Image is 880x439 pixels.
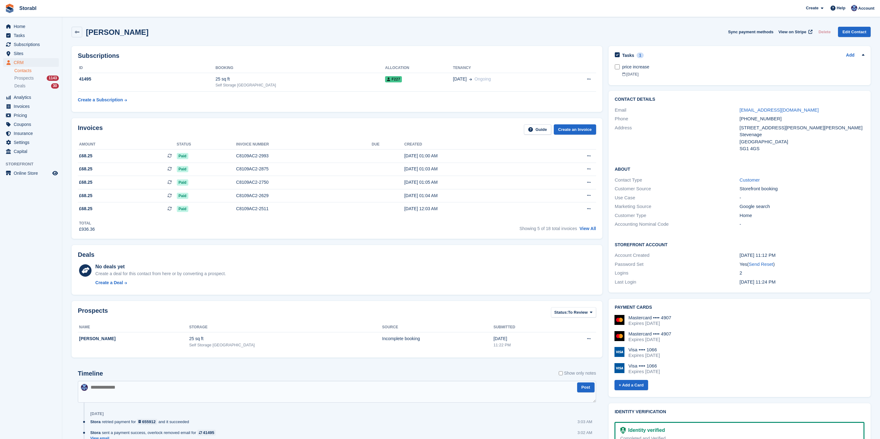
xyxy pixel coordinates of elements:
[3,129,59,138] a: menu
[404,192,542,199] div: [DATE] 01:04 AM
[568,309,588,316] span: To Review
[86,28,148,36] h2: [PERSON_NAME]
[779,29,806,35] span: View on Stripe
[740,131,864,138] div: Stevenage
[740,124,864,132] div: [STREET_ADDRESS][PERSON_NAME][PERSON_NAME]
[628,315,671,321] div: Mastercard •••• 4907
[78,370,103,377] h2: Timeline
[559,370,563,377] input: Show only notes
[614,380,648,390] a: + Add a Card
[14,169,51,178] span: Online Store
[615,97,864,102] h2: Contact Details
[95,280,226,286] a: Create a Deal
[615,203,740,210] div: Marketing Source
[78,52,596,59] h2: Subscriptions
[404,153,542,159] div: [DATE] 01:00 AM
[90,419,101,425] span: Stora
[404,140,542,150] th: Created
[615,115,740,122] div: Phone
[3,93,59,102] a: menu
[3,22,59,31] a: menu
[837,5,845,11] span: Help
[236,192,372,199] div: C8109AC2-2629
[615,221,740,228] div: Accounting Nominal Code
[385,76,402,82] span: F227
[740,261,864,268] div: Yes
[615,166,864,172] h2: About
[838,27,871,37] a: Edit Contact
[615,261,740,268] div: Password Set
[806,5,818,11] span: Create
[404,166,542,172] div: [DATE] 01:03 AM
[551,307,596,317] button: Status: To Review
[637,53,644,58] div: 1
[177,153,188,159] span: Paid
[14,75,59,81] a: Prospects 1143
[79,206,92,212] span: £68.25
[382,335,494,342] div: Incomplete booking
[79,220,95,226] div: Total
[628,353,660,358] div: Expires [DATE]
[95,270,226,277] div: Create a deal for this contact from here or by converting a prospect.
[614,347,624,357] img: Visa Logo
[78,322,189,332] th: Name
[615,270,740,277] div: Logins
[236,179,372,186] div: C8109AC2-2750
[215,63,385,73] th: Booking
[78,307,108,319] h2: Prospects
[79,153,92,159] span: £68.25
[628,331,671,337] div: Mastercard •••• 4907
[79,179,92,186] span: £68.25
[3,111,59,120] a: menu
[615,124,740,152] div: Address
[79,192,92,199] span: £68.25
[14,22,51,31] span: Home
[615,252,740,259] div: Account Created
[615,409,864,414] h2: Identity verification
[3,147,59,156] a: menu
[846,52,854,59] a: Add
[615,194,740,201] div: Use Case
[453,76,467,82] span: [DATE]
[177,193,188,199] span: Paid
[215,82,385,88] div: Self Storage [GEOGRAPHIC_DATA]
[177,166,188,172] span: Paid
[78,251,94,258] h2: Deals
[628,337,671,342] div: Expires [DATE]
[851,5,857,11] img: Tegan Ewart
[14,102,51,111] span: Invoices
[142,419,156,425] div: 655912
[236,153,372,159] div: C8109AC2-2993
[382,322,494,332] th: Source
[3,58,59,67] a: menu
[614,315,624,325] img: Mastercard Logo
[236,206,372,212] div: C8109AC2-2511
[740,177,760,183] a: Customer
[78,124,103,135] h2: Invoices
[816,27,833,37] button: Delete
[14,93,51,102] span: Analytics
[215,76,385,82] div: 25 sq ft
[622,64,864,70] div: price increase
[177,140,236,150] th: Status
[628,363,660,369] div: Visa •••• 1066
[78,97,123,103] div: Create a Subscription
[740,107,819,113] a: [EMAIL_ADDRESS][DOMAIN_NAME]
[78,94,127,106] a: Create a Subscription
[3,31,59,40] a: menu
[78,63,215,73] th: ID
[615,212,740,219] div: Customer Type
[236,166,372,172] div: C8109AC2-2875
[740,252,864,259] div: [DATE] 11:12 PM
[79,226,95,233] div: £936.36
[189,322,382,332] th: Storage
[520,226,577,231] span: Showing 5 of 18 total invoices
[554,309,568,316] span: Status:
[78,140,177,150] th: Amount
[14,58,51,67] span: CRM
[740,212,864,219] div: Home
[372,140,404,150] th: Due
[740,194,864,201] div: -
[3,120,59,129] a: menu
[577,382,595,393] button: Post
